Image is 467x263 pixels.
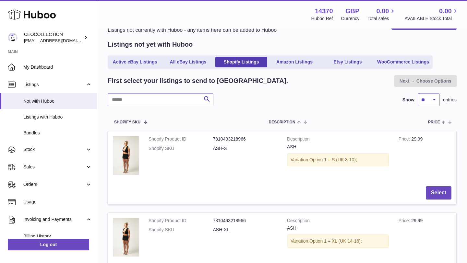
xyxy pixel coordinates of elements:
[377,7,389,16] span: 0.00
[404,16,459,22] span: AVAILABLE Stock Total
[24,31,82,44] div: CEOCOLLECTION
[399,218,412,225] strong: Price
[213,136,278,142] dd: 7810493218966
[149,227,213,233] dt: Shopify SKU
[113,136,139,175] img: FB656A63-AB0C-4045-BAC5-789C4DE2478F.jpg
[149,136,213,142] dt: Shopify Product ID
[426,186,451,200] button: Select
[367,16,396,22] span: Total sales
[23,146,85,153] span: Stock
[375,57,431,67] a: WooCommerce Listings
[411,136,423,142] span: 29.99
[23,82,85,88] span: Listings
[439,7,452,16] span: 0.00
[345,7,359,16] strong: GBP
[399,136,412,143] strong: Price
[23,233,92,239] span: Billing History
[23,130,92,136] span: Bundles
[215,57,267,67] a: Shopify Listings
[402,97,414,103] label: Show
[341,16,360,22] div: Currency
[287,218,389,225] strong: Description
[269,57,320,67] a: Amazon Listings
[108,40,193,49] h2: Listings not yet with Huboo
[24,38,95,43] span: [EMAIL_ADDRESS][DOMAIN_NAME]
[23,199,92,205] span: Usage
[411,218,423,223] span: 29.99
[23,114,92,120] span: Listings with Huboo
[404,7,459,22] a: 0.00 AVAILABLE Stock Total
[287,153,389,166] div: Variation:
[287,136,389,144] strong: Description
[108,27,280,34] p: Listings not currently with Huboo - any items here can be added to Huboo
[287,144,389,150] div: ASH
[108,76,288,85] h2: First select your listings to send to [GEOGRAPHIC_DATA].
[443,97,457,103] span: entries
[287,234,389,248] div: Variation:
[287,225,389,231] div: ASH
[213,227,278,233] dd: ASH-XL
[311,16,333,22] div: Huboo Ref
[315,7,333,16] strong: 14370
[23,181,85,188] span: Orders
[309,238,362,244] span: Option 1 = XL (UK 14-16);
[269,120,295,124] span: Description
[428,120,440,124] span: Price
[23,164,85,170] span: Sales
[162,57,214,67] a: All eBay Listings
[8,33,18,42] img: jferguson@ceocollection.co.uk
[213,145,278,152] dd: ASH-S
[149,145,213,152] dt: Shopify SKU
[309,157,357,162] span: Option 1 = S (UK 8-10);
[23,64,92,70] span: My Dashboard
[113,218,139,257] img: FB656A63-AB0C-4045-BAC5-789C4DE2478F.jpg
[114,120,140,124] span: Shopify SKU
[23,216,85,223] span: Invoicing and Payments
[367,7,396,22] a: 0.00 Total sales
[322,57,374,67] a: Etsy Listings
[109,57,161,67] a: Active eBay Listings
[23,98,92,104] span: Not with Huboo
[8,239,89,250] a: Log out
[149,218,213,224] dt: Shopify Product ID
[213,218,278,224] dd: 7810493218966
